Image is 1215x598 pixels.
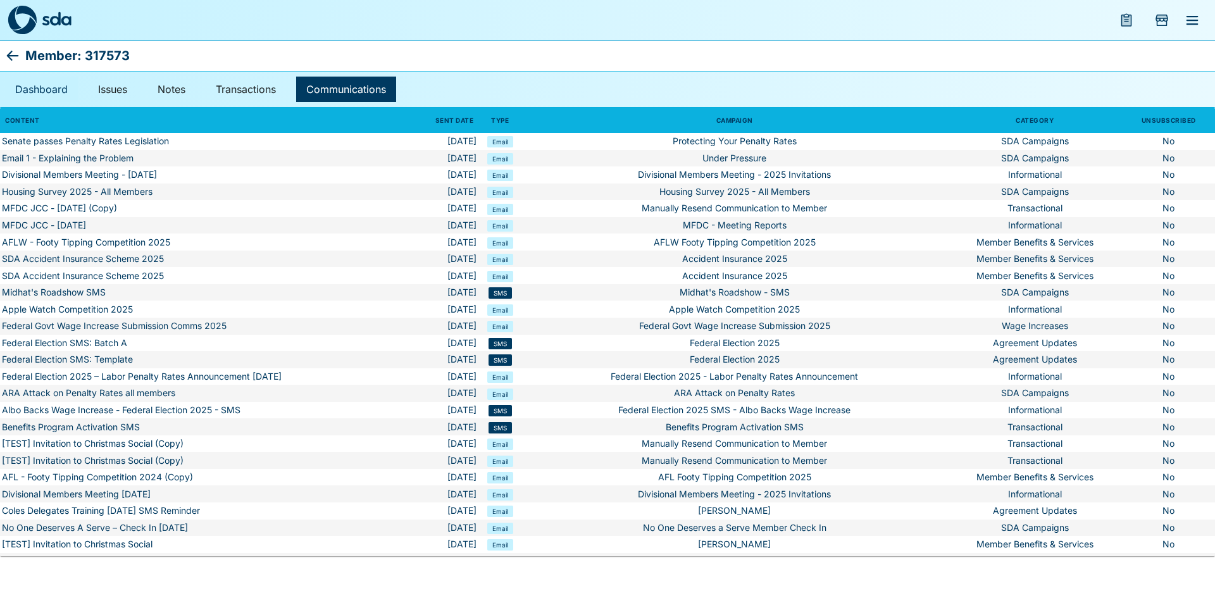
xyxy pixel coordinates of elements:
[1122,435,1215,452] td: No
[1122,251,1215,268] td: No
[1122,536,1215,553] td: No
[1122,217,1215,234] td: No
[521,234,947,251] td: AFLW Footy Tipping Competition 2025
[521,536,947,553] td: [PERSON_NAME]
[409,368,478,385] td: [DATE]
[409,402,478,419] td: [DATE]
[521,184,947,201] td: Housing Survey 2025 - All Members
[947,435,1122,452] td: Transactional
[1122,469,1215,486] td: No
[947,385,1122,402] td: SDA Campaigns
[409,251,478,268] td: [DATE]
[947,234,1122,251] td: Member Benefits & Services
[521,108,947,133] th: Campaign
[296,77,396,102] a: Communications
[947,469,1122,486] td: Member Benefits & Services
[947,553,1122,570] td: Informational
[494,340,507,347] span: SMS
[409,485,478,502] td: [DATE]
[42,11,72,26] img: sda-logotype.svg
[5,77,78,102] a: Dashboard
[947,335,1122,352] td: Agreement Updates
[409,418,478,435] td: [DATE]
[1122,133,1215,150] td: No
[947,536,1122,553] td: Member Benefits & Services
[492,155,508,163] span: Email
[1147,5,1177,35] button: Add Store Visit
[1122,267,1215,284] td: No
[409,553,478,570] td: [DATE]
[492,206,508,213] span: Email
[492,390,508,398] span: Email
[521,284,947,301] td: Midhat's Roadshow - SMS
[409,351,478,368] td: [DATE]
[492,256,508,263] span: Email
[8,6,37,35] img: sda-logo-dark.svg
[521,368,947,385] td: Federal Election 2025 - Labor Penalty Rates Announcement
[947,351,1122,368] td: Agreement Updates
[492,273,508,280] span: Email
[409,200,478,217] td: [DATE]
[521,150,947,167] td: Under Pressure
[947,368,1122,385] td: Informational
[88,77,137,102] a: Issues
[947,251,1122,268] td: Member Benefits & Services
[409,318,478,335] td: [DATE]
[521,217,947,234] td: MFDC - Meeting Reports
[409,108,478,133] th: Sent Date
[521,469,947,486] td: AFL Footy Tipping Competition 2025
[1122,234,1215,251] td: No
[947,452,1122,469] td: Transactional
[947,200,1122,217] td: Transactional
[494,289,507,297] span: SMS
[25,46,130,66] p: Member: 317573
[521,402,947,419] td: Federal Election 2025 SMS - Albo Backs Wage Increase
[409,234,478,251] td: [DATE]
[1122,520,1215,537] td: No
[521,418,947,435] td: Benefits Program Activation SMS
[492,189,508,196] span: Email
[521,251,947,268] td: Accident Insurance 2025
[492,222,508,230] span: Email
[947,284,1122,301] td: SDA Campaigns
[492,138,508,146] span: Email
[947,485,1122,502] td: Informational
[492,171,508,179] span: Email
[147,77,196,102] a: Notes
[1122,502,1215,520] td: No
[1122,200,1215,217] td: No
[409,301,478,318] td: [DATE]
[1111,5,1142,35] button: menu
[1122,368,1215,385] td: No
[492,306,508,314] span: Email
[494,407,507,414] span: SMS
[409,536,478,553] td: [DATE]
[947,301,1122,318] td: Informational
[409,150,478,167] td: [DATE]
[409,166,478,184] td: [DATE]
[409,385,478,402] td: [DATE]
[521,301,947,318] td: Apple Watch Competition 2025
[494,356,507,364] span: SMS
[409,184,478,201] td: [DATE]
[409,502,478,520] td: [DATE]
[521,553,947,570] td: [PERSON_NAME]
[1122,485,1215,502] td: No
[409,267,478,284] td: [DATE]
[521,351,947,368] td: Federal Election 2025
[492,525,508,532] span: Email
[947,267,1122,284] td: Member Benefits & Services
[1122,385,1215,402] td: No
[521,267,947,284] td: Accident Insurance 2025
[409,284,478,301] td: [DATE]
[521,335,947,352] td: Federal Election 2025
[947,217,1122,234] td: Informational
[521,166,947,184] td: Divisional Members Meeting - 2025 Invitations
[1122,184,1215,201] td: No
[947,184,1122,201] td: SDA Campaigns
[492,508,508,515] span: Email
[947,402,1122,419] td: Informational
[492,373,508,381] span: Email
[1122,318,1215,335] td: No
[1122,402,1215,419] td: No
